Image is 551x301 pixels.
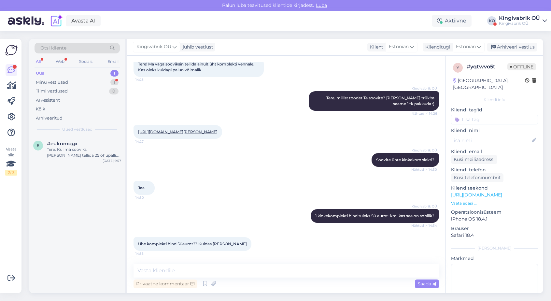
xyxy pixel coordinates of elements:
[451,97,538,103] div: Kliendi info
[453,77,525,91] div: [GEOGRAPHIC_DATA], [GEOGRAPHIC_DATA]
[326,95,435,106] span: Tere, millist toodet Te soovite? [PERSON_NAME] trükita saame 1 tk pakkuda :)
[135,77,160,82] span: 14:23
[138,129,218,134] a: [URL][DOMAIN_NAME][PERSON_NAME]
[5,146,17,176] div: Vaata siia
[451,209,538,216] p: Operatsioonisüsteem
[35,57,42,66] div: All
[180,44,213,50] div: juhib vestlust
[417,281,436,287] span: Saada
[451,216,538,222] p: iPhone OS 18.4.1
[110,79,119,86] div: 1
[138,185,145,190] span: Jaa
[507,63,536,70] span: Offline
[457,65,459,70] span: y
[66,15,101,26] a: Avasta AI
[315,213,434,218] span: 1 kinkekomplekti hind tuleks 50 eurot+km, kas see on sobilik?
[451,115,538,124] input: Lisa tag
[451,192,502,198] a: [URL][DOMAIN_NAME]
[451,225,538,232] p: Brauser
[314,2,329,8] span: Luba
[135,139,160,144] span: 14:27
[456,43,476,50] span: Estonian
[451,148,538,155] p: Kliendi email
[36,70,44,77] div: Uus
[134,279,197,288] div: Privaatne kommentaar
[40,45,66,51] span: Otsi kliente
[411,223,437,228] span: Nähtud ✓ 14:34
[47,141,78,147] span: #eulmmqgx
[78,57,94,66] div: Socials
[451,166,538,173] p: Kliendi telefon
[36,106,45,112] div: Kõik
[451,255,538,262] p: Märkmed
[499,21,540,26] div: Kingivabrik OÜ
[487,43,537,51] div: Arhiveeri vestlus
[412,148,437,153] span: Kingivabrik OÜ
[411,167,437,172] span: Nähtud ✓ 14:30
[499,16,540,21] div: Kingivabrik OÜ
[451,107,538,113] p: Kliendi tag'id
[451,200,538,206] p: Vaata edasi ...
[36,97,60,104] div: AI Assistent
[451,185,538,192] p: Klienditeekond
[451,155,497,164] div: Küsi meiliaadressi
[36,79,68,86] div: Minu vestlused
[5,44,18,56] img: Askly Logo
[37,143,39,148] span: e
[412,111,437,116] span: Nähtud ✓ 14:26
[135,195,160,200] span: 14:30
[47,147,121,158] div: Tere. Kui ma sooviks [PERSON_NAME] tellida 25 õhupalli, logoga. Kui suur võimalus see on, et reed...
[376,157,434,162] span: Soovite ühte kinkekomplekti?
[49,14,63,28] img: explore-ai
[451,137,530,144] input: Lisa nimi
[138,241,247,246] span: Ühe komplekti hind 50eurot?? Kuidas [PERSON_NAME]
[467,63,507,71] div: # yqtwvo5t
[451,173,503,182] div: Küsi telefoninumbrit
[412,204,437,209] span: Kingivabrik OÜ
[62,126,92,132] span: Uued vestlused
[487,16,496,25] div: KO
[423,44,450,50] div: Klienditugi
[135,251,160,256] span: 14:35
[103,158,121,163] div: [DATE] 9:57
[367,44,383,50] div: Klient
[451,127,538,134] p: Kliendi nimi
[451,232,538,239] p: Safari 18.4
[412,86,437,91] span: Kingivabrik OÜ
[109,88,119,94] div: 0
[451,245,538,251] div: [PERSON_NAME]
[432,15,472,27] div: Aktiivne
[36,115,63,122] div: Arhiveeritud
[110,70,119,77] div: 1
[499,16,547,26] a: Kingivabrik OÜKingivabrik OÜ
[54,57,66,66] div: Web
[136,43,171,50] span: Kingivabrik OÜ
[389,43,409,50] span: Estonian
[5,170,17,176] div: 2 / 3
[36,88,68,94] div: Tiimi vestlused
[106,57,120,66] div: Email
